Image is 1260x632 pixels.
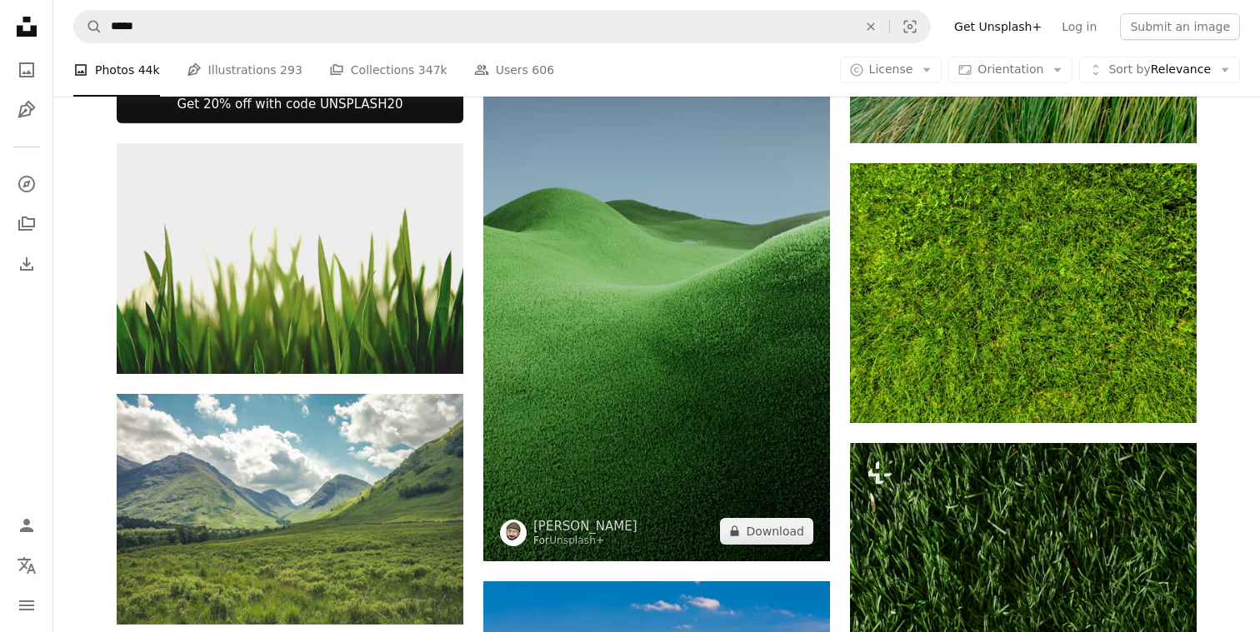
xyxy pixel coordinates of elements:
a: a field of grass with a blue sky in the background [483,245,830,260]
button: License [840,57,942,83]
button: Sort byRelevance [1079,57,1240,83]
span: Relevance [1108,62,1211,78]
button: Menu [10,589,43,622]
span: 606 [532,61,554,79]
span: 293 [280,61,302,79]
a: Users 606 [474,43,554,97]
a: Log in [1052,13,1107,40]
a: [PERSON_NAME] [533,518,637,535]
form: Find visuals sitewide [73,10,931,43]
img: Go to George C's profile [500,520,527,546]
img: green grass field during daytime [850,163,1197,423]
a: Unsplash+ [549,535,604,546]
div: For [533,535,637,548]
img: closeup photography of green grassfield [117,143,463,374]
button: Submit an image [1120,13,1240,40]
button: Download [720,518,813,545]
a: closeup photography of green grassfield [117,251,463,266]
a: Collections 347k [329,43,447,97]
a: Illustrations 293 [187,43,302,97]
a: Download History [10,247,43,281]
a: Get Unsplash+ [944,13,1052,40]
button: Visual search [890,11,930,42]
a: Get 20% off with code UNSPLASH20 [117,85,463,123]
button: Language [10,549,43,582]
span: Sort by [1108,62,1150,76]
span: Orientation [977,62,1043,76]
span: License [869,62,913,76]
button: Search Unsplash [74,11,102,42]
a: Explore [10,167,43,201]
a: mountain covered with green grass [117,501,463,516]
a: Collections [10,207,43,241]
img: mountain covered with green grass [117,394,463,625]
button: Clear [852,11,889,42]
a: Home — Unsplash [10,10,43,47]
a: Photos [10,53,43,87]
a: a close up of a green grass texture [850,550,1197,565]
a: green grass field during daytime [850,285,1197,300]
a: Log in / Sign up [10,509,43,542]
button: Orientation [948,57,1072,83]
a: Illustrations [10,93,43,127]
span: 347k [418,61,447,79]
